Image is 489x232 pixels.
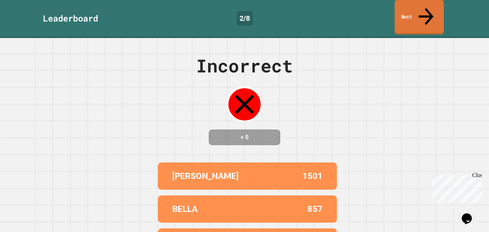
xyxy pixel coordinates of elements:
[237,11,253,25] div: 2 / 8
[308,203,323,216] p: 857
[172,203,198,216] p: BELLA
[3,3,49,46] div: Chat with us now!Close
[196,52,293,79] div: Incorrect
[430,172,482,203] iframe: chat widget
[172,170,239,183] p: [PERSON_NAME]
[216,133,273,142] h4: + 0
[459,203,482,225] iframe: chat widget
[43,12,98,25] div: Leaderboard
[302,170,323,183] p: 1501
